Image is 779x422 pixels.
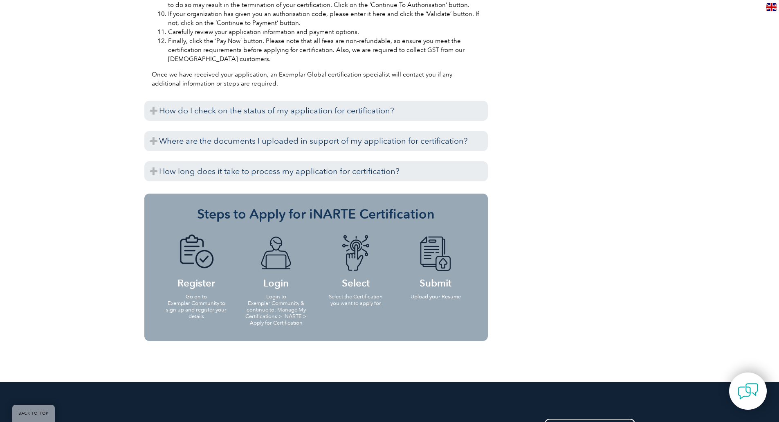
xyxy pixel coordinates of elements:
[165,235,228,287] h4: Register
[738,381,758,402] img: contact-chat.png
[152,70,480,88] p: Once we have received your application, an Exemplar Global certification specialist will contact ...
[324,293,388,307] p: Select the Certification you want to apply for
[165,293,228,320] p: Go on to Exemplar Community to sign up and register your details
[157,206,476,222] h3: Steps to Apply for iNARTE Certification
[168,9,480,27] li: If your organization has given you an authorisation code, please enter it here and click the ‘Val...
[245,293,308,326] p: Login to Exemplar Community & continue to: Manage My Certifications > iNARTE > Apply for Certific...
[413,235,458,272] img: icon-blue-doc-arrow.png
[168,27,480,36] li: Carefully review your application information and payment options.
[144,131,488,151] h3: Where are the documents I uploaded in support of my application for certification?
[254,235,299,272] img: icon-blue-laptop-male.png
[12,405,55,422] a: BACK TO TOP
[168,36,480,63] li: Finally, click the ‘Pay Now’ button. Please note that all fees are non-refundable, so ensure you ...
[404,235,467,287] h4: Submit
[144,101,488,121] h3: How do I check on the status of my application for certification?
[766,3,777,11] img: en
[245,235,308,287] h4: Login
[333,235,378,272] img: icon-blue-finger-button.png
[404,293,467,300] p: Upload your Resume
[324,235,388,287] h4: Select
[144,161,488,181] h3: How long does it take to process my application for certification?
[174,235,219,272] img: icon-blue-doc-tick.png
